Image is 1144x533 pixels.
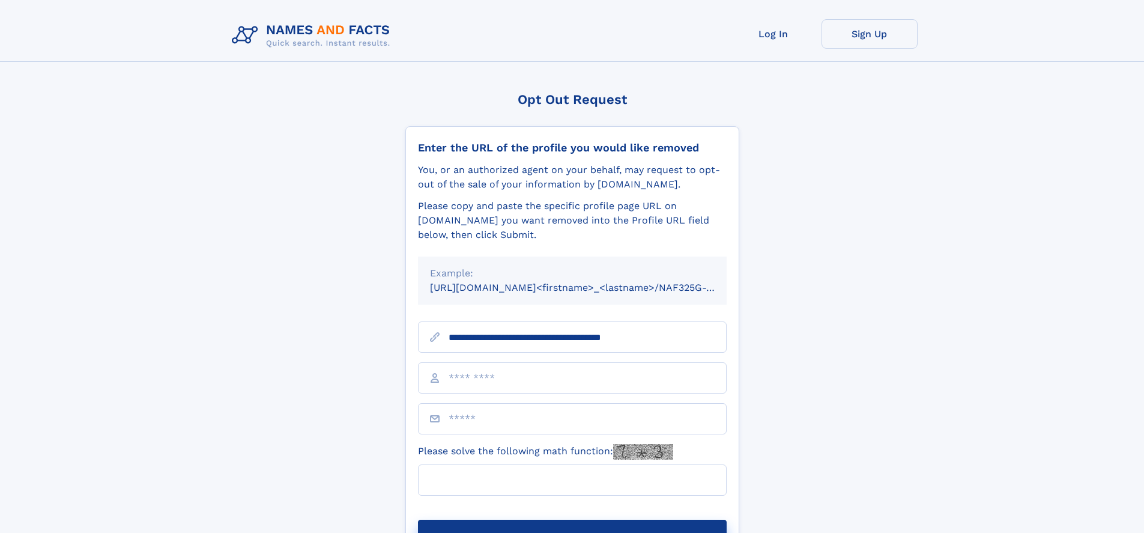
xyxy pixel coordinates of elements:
small: [URL][DOMAIN_NAME]<firstname>_<lastname>/NAF325G-xxxxxxxx [430,282,749,293]
div: Please copy and paste the specific profile page URL on [DOMAIN_NAME] you want removed into the Pr... [418,199,727,242]
label: Please solve the following math function: [418,444,673,460]
div: Opt Out Request [405,92,739,107]
div: Example: [430,266,715,281]
div: Enter the URL of the profile you would like removed [418,141,727,154]
a: Log In [725,19,822,49]
img: Logo Names and Facts [227,19,400,52]
a: Sign Up [822,19,918,49]
div: You, or an authorized agent on your behalf, may request to opt-out of the sale of your informatio... [418,163,727,192]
